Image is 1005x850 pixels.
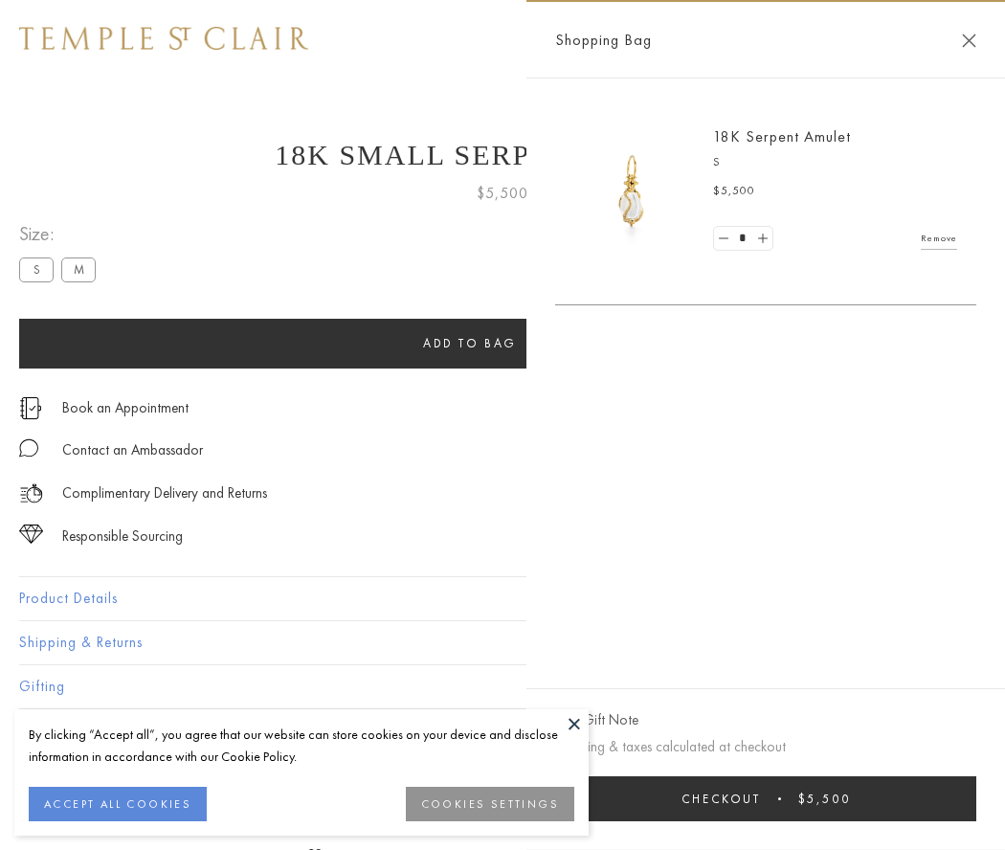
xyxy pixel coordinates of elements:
button: COOKIES SETTINGS [406,787,574,821]
p: S [713,153,957,172]
button: Shipping & Returns [19,621,986,664]
button: Add to bag [19,319,921,369]
button: Close Shopping Bag [962,34,976,48]
div: Contact an Ambassador [62,438,203,462]
img: Temple St. Clair [19,27,308,50]
button: ACCEPT ALL COOKIES [29,787,207,821]
a: 18K Serpent Amulet [713,126,851,146]
span: Add to bag [423,335,517,351]
div: Responsible Sourcing [62,525,183,548]
a: Book an Appointment [62,397,189,418]
button: Product Details [19,577,986,620]
button: Add Gift Note [555,708,638,732]
img: icon_appointment.svg [19,397,42,419]
a: Remove [921,228,957,249]
button: Gifting [19,665,986,708]
div: By clicking “Accept all”, you agree that our website can store cookies on your device and disclos... [29,724,574,768]
img: P51836-E11SERPPV [574,134,689,249]
span: Size: [19,218,103,250]
span: $5,500 [713,182,755,201]
p: Complimentary Delivery and Returns [62,481,267,505]
p: Shipping & taxes calculated at checkout [555,735,976,759]
a: Set quantity to 2 [752,227,771,251]
h1: 18K Small Serpent Amulet [19,139,986,171]
label: S [19,257,54,281]
a: Set quantity to 0 [714,227,733,251]
span: $5,500 [798,791,851,807]
label: M [61,257,96,281]
span: Checkout [681,791,761,807]
span: $5,500 [477,181,528,206]
img: icon_sourcing.svg [19,525,43,544]
img: MessageIcon-01_2.svg [19,438,38,458]
button: Checkout $5,500 [555,776,976,821]
span: Shopping Bag [555,28,652,53]
img: icon_delivery.svg [19,481,43,505]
